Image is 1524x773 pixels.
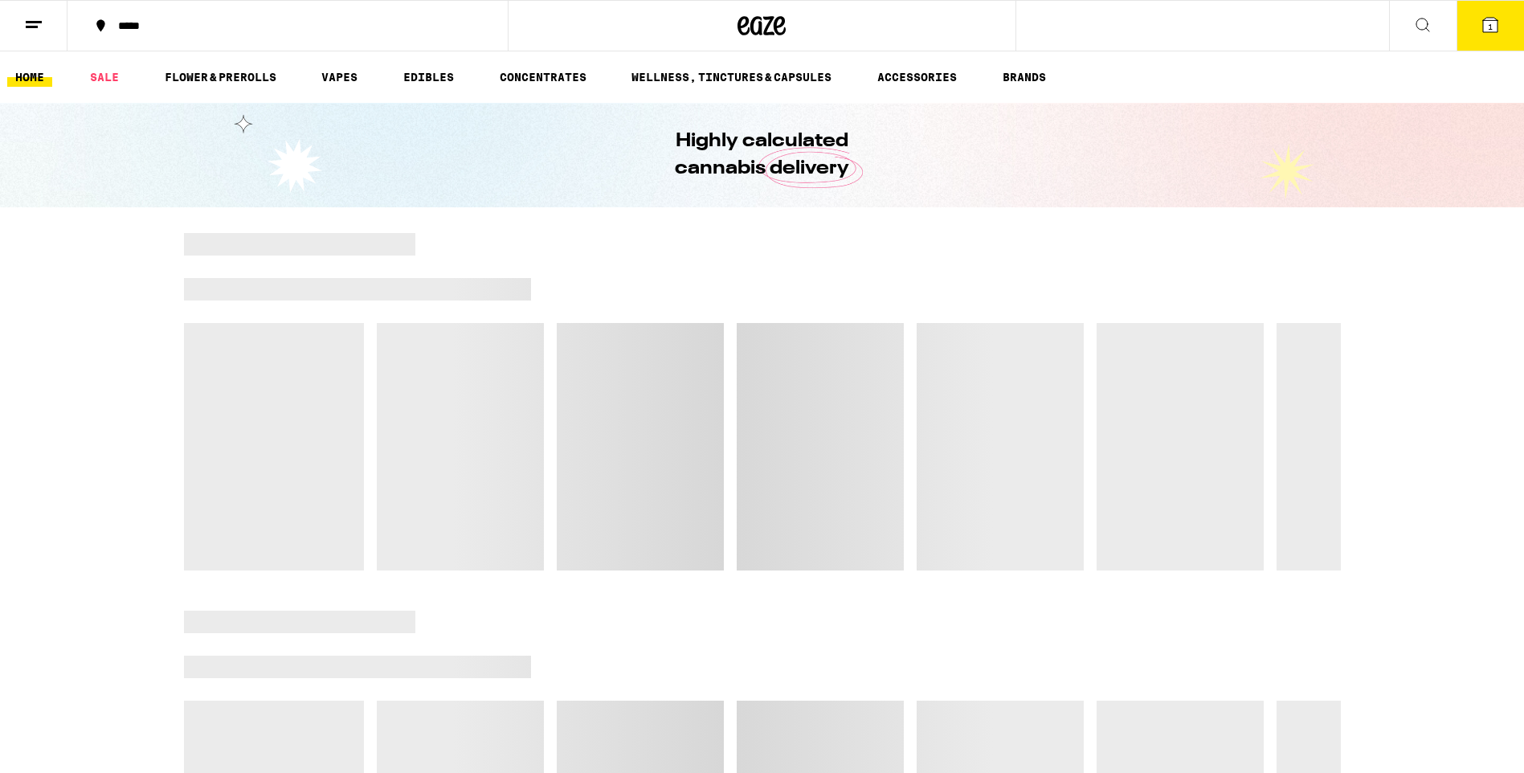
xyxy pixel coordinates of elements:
[1488,22,1493,31] span: 1
[995,67,1054,87] a: BRANDS
[492,67,594,87] a: CONCENTRATES
[82,67,127,87] a: SALE
[630,128,895,182] h1: Highly calculated cannabis delivery
[313,67,366,87] a: VAPES
[869,67,965,87] a: ACCESSORIES
[157,67,284,87] a: FLOWER & PREROLLS
[623,67,840,87] a: WELLNESS, TINCTURES & CAPSULES
[395,67,462,87] a: EDIBLES
[7,67,52,87] a: HOME
[1457,1,1524,51] button: 1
